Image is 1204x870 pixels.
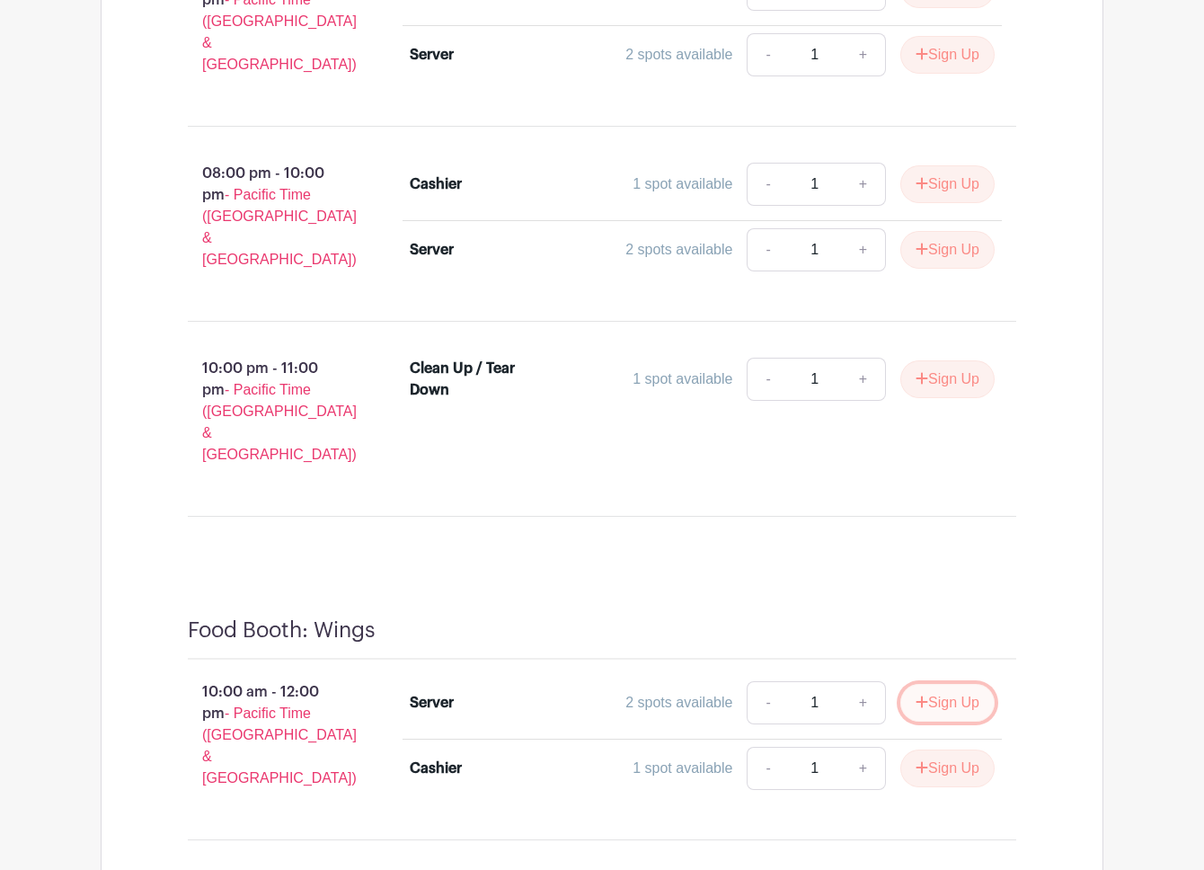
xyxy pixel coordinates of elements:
[625,239,732,261] div: 2 spots available
[188,617,376,644] h4: Food Booth: Wings
[900,231,995,269] button: Sign Up
[900,165,995,203] button: Sign Up
[625,692,732,714] div: 2 spots available
[410,239,454,261] div: Server
[900,750,995,787] button: Sign Up
[410,692,454,714] div: Server
[841,163,886,206] a: +
[159,351,381,473] p: 10:00 pm - 11:00 pm
[410,358,535,401] div: Clean Up / Tear Down
[625,44,732,66] div: 2 spots available
[900,360,995,398] button: Sign Up
[202,706,357,786] span: - Pacific Time ([GEOGRAPHIC_DATA] & [GEOGRAPHIC_DATA])
[747,163,788,206] a: -
[202,382,357,462] span: - Pacific Time ([GEOGRAPHIC_DATA] & [GEOGRAPHIC_DATA])
[633,758,732,779] div: 1 spot available
[159,674,381,796] p: 10:00 am - 12:00 pm
[410,173,462,195] div: Cashier
[747,228,788,271] a: -
[747,681,788,724] a: -
[841,33,886,76] a: +
[747,358,788,401] a: -
[410,758,462,779] div: Cashier
[841,228,886,271] a: +
[841,747,886,790] a: +
[841,358,886,401] a: +
[410,44,454,66] div: Server
[633,173,732,195] div: 1 spot available
[159,155,381,278] p: 08:00 pm - 10:00 pm
[747,747,788,790] a: -
[841,681,886,724] a: +
[900,684,995,722] button: Sign Up
[202,187,357,267] span: - Pacific Time ([GEOGRAPHIC_DATA] & [GEOGRAPHIC_DATA])
[747,33,788,76] a: -
[900,36,995,74] button: Sign Up
[633,368,732,390] div: 1 spot available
